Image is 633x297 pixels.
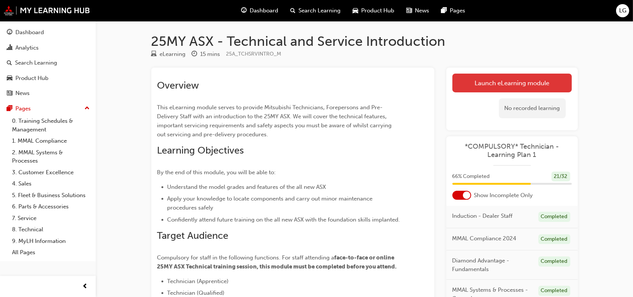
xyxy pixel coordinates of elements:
[151,33,578,50] h1: 25MY ASX - Technical and Service Introduction
[9,115,93,135] a: 0. Training Schedules & Management
[157,104,393,138] span: This eLearning module serves to provide Mitsubishi Technicians, Forepersons and Pre-Delivery Staf...
[157,80,199,91] span: Overview
[538,286,570,296] div: Completed
[474,191,533,200] span: Show Incomplete Only
[3,41,93,55] a: Analytics
[151,50,186,59] div: Type
[7,29,12,36] span: guage-icon
[192,50,220,59] div: Duration
[157,145,244,156] span: Learning Objectives
[400,3,435,18] a: news-iconNews
[406,6,412,15] span: news-icon
[157,230,229,241] span: Target Audience
[9,190,93,201] a: 5. Fleet & Business Solutions
[9,167,93,178] a: 3. Customer Excellence
[298,6,341,15] span: Search Learning
[538,256,570,267] div: Completed
[538,212,570,222] div: Completed
[167,195,374,211] span: Apply your knowledge to locate components and carry out minor maintenance procedures safely
[3,56,93,70] a: Search Learning
[3,71,93,85] a: Product Hub
[7,75,12,82] span: car-icon
[7,106,12,112] span: pages-icon
[452,172,490,181] span: 66 % Completed
[160,50,186,59] div: eLearning
[167,278,229,285] span: Technician (Apprentice)
[9,247,93,258] a: All Pages
[7,60,12,66] span: search-icon
[616,4,629,17] button: LG
[353,6,358,15] span: car-icon
[538,234,570,244] div: Completed
[15,59,57,67] div: Search Learning
[9,224,93,235] a: 8. Technical
[157,254,335,261] span: Compulsory for staff in the following functions. For staff attending a
[452,74,572,92] a: Launch eLearning module
[157,254,397,270] span: face-to-face or online 25MY ASX Technical training session, this module must be completed before ...
[361,6,394,15] span: Product Hub
[157,169,276,176] span: By the end of this module, you will be able to:
[452,142,572,159] a: *COMPULSORY* Technician - Learning Plan 1
[452,234,517,243] span: MMAL Compliance 2024
[15,44,39,52] div: Analytics
[9,178,93,190] a: 4. Sales
[9,135,93,147] a: 1. MMAL Compliance
[9,147,93,167] a: 2. MMAL Systems & Processes
[9,235,93,247] a: 9. MyLH Information
[7,45,12,51] span: chart-icon
[167,184,326,190] span: Understand the model grades and features of the all new ASX
[290,6,295,15] span: search-icon
[552,172,570,182] div: 21 / 32
[3,86,93,100] a: News
[241,6,247,15] span: guage-icon
[250,6,278,15] span: Dashboard
[499,98,566,118] div: No recorded learning
[7,90,12,97] span: news-icon
[415,6,429,15] span: News
[192,51,197,58] span: clock-icon
[167,289,225,296] span: Technician (Qualified)
[15,89,30,98] div: News
[284,3,347,18] a: search-iconSearch Learning
[84,104,90,113] span: up-icon
[167,216,400,223] span: Confidently attend future training on the all new ASX with the foundation skills implanted.
[83,282,88,291] span: prev-icon
[4,6,90,15] img: mmal
[347,3,400,18] a: car-iconProduct Hub
[15,74,48,83] div: Product Hub
[9,213,93,224] a: 7. Service
[226,51,282,57] span: Learning resource code
[235,3,284,18] a: guage-iconDashboard
[441,6,447,15] span: pages-icon
[3,102,93,116] button: Pages
[619,6,626,15] span: LG
[450,6,465,15] span: Pages
[15,104,31,113] div: Pages
[151,51,157,58] span: learningResourceType_ELEARNING-icon
[9,201,93,213] a: 6. Parts & Accessories
[452,212,513,220] span: Induction - Dealer Staff
[15,28,44,37] div: Dashboard
[200,50,220,59] div: 15 mins
[435,3,471,18] a: pages-iconPages
[452,256,532,273] span: Diamond Advantage - Fundamentals
[3,26,93,39] a: Dashboard
[3,24,93,102] button: DashboardAnalyticsSearch LearningProduct HubNews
